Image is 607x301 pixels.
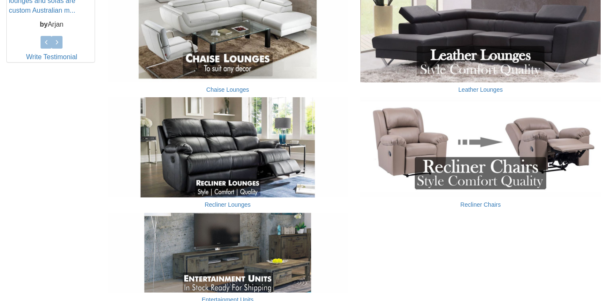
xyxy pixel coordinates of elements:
[206,86,249,93] a: Chaise Lounges
[26,53,77,60] a: Write Testimonial
[40,20,48,27] b: by
[108,97,348,197] img: Recliner Lounges
[108,213,348,293] img: Entertainment Units
[460,201,501,208] a: Recliner Chairs
[458,86,503,93] a: Leather Lounges
[360,97,601,197] img: Recliner Chairs
[204,201,250,208] a: Recliner Lounges
[9,19,95,29] p: Arjan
